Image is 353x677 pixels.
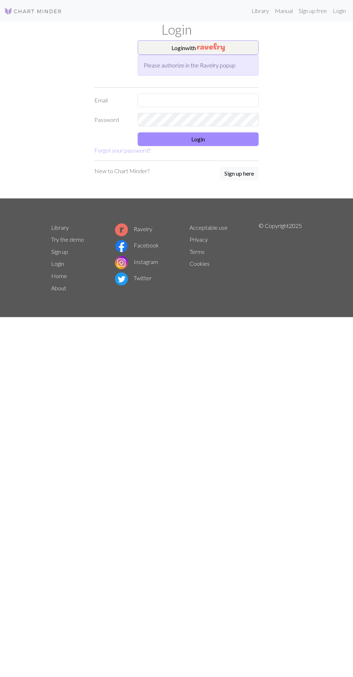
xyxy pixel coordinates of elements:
p: © Copyright 2025 [259,221,302,294]
a: Sign up here [220,167,259,181]
a: Ravelry [115,225,152,232]
a: Try the demo [51,236,84,243]
h1: Login [47,22,306,38]
img: Ravelry [197,43,225,52]
a: Login [330,4,349,18]
img: Twitter logo [115,272,128,285]
p: New to Chart Minder? [94,167,149,175]
label: Email [90,93,133,107]
a: Home [51,272,67,279]
a: Manual [272,4,296,18]
a: Login [51,260,64,267]
a: Privacy [189,236,208,243]
a: Library [51,224,69,231]
button: Login [138,132,259,146]
img: Instagram logo [115,256,128,269]
label: Password [90,113,133,127]
a: Instagram [115,258,158,265]
button: Sign up here [220,167,259,180]
img: Logo [4,7,62,16]
a: Acceptable use [189,224,228,231]
a: Forgot your password? [94,147,151,154]
a: Twitter [115,274,152,281]
img: Ravelry logo [115,223,128,236]
div: Please authorize in the Ravelry popup [138,55,259,76]
a: Facebook [115,242,159,249]
a: Library [249,4,272,18]
img: Facebook logo [115,239,128,252]
button: Loginwith [138,40,259,55]
a: Sign up [51,248,68,255]
a: Cookies [189,260,210,267]
a: About [51,285,66,291]
a: Sign up free [296,4,330,18]
a: Terms [189,248,205,255]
